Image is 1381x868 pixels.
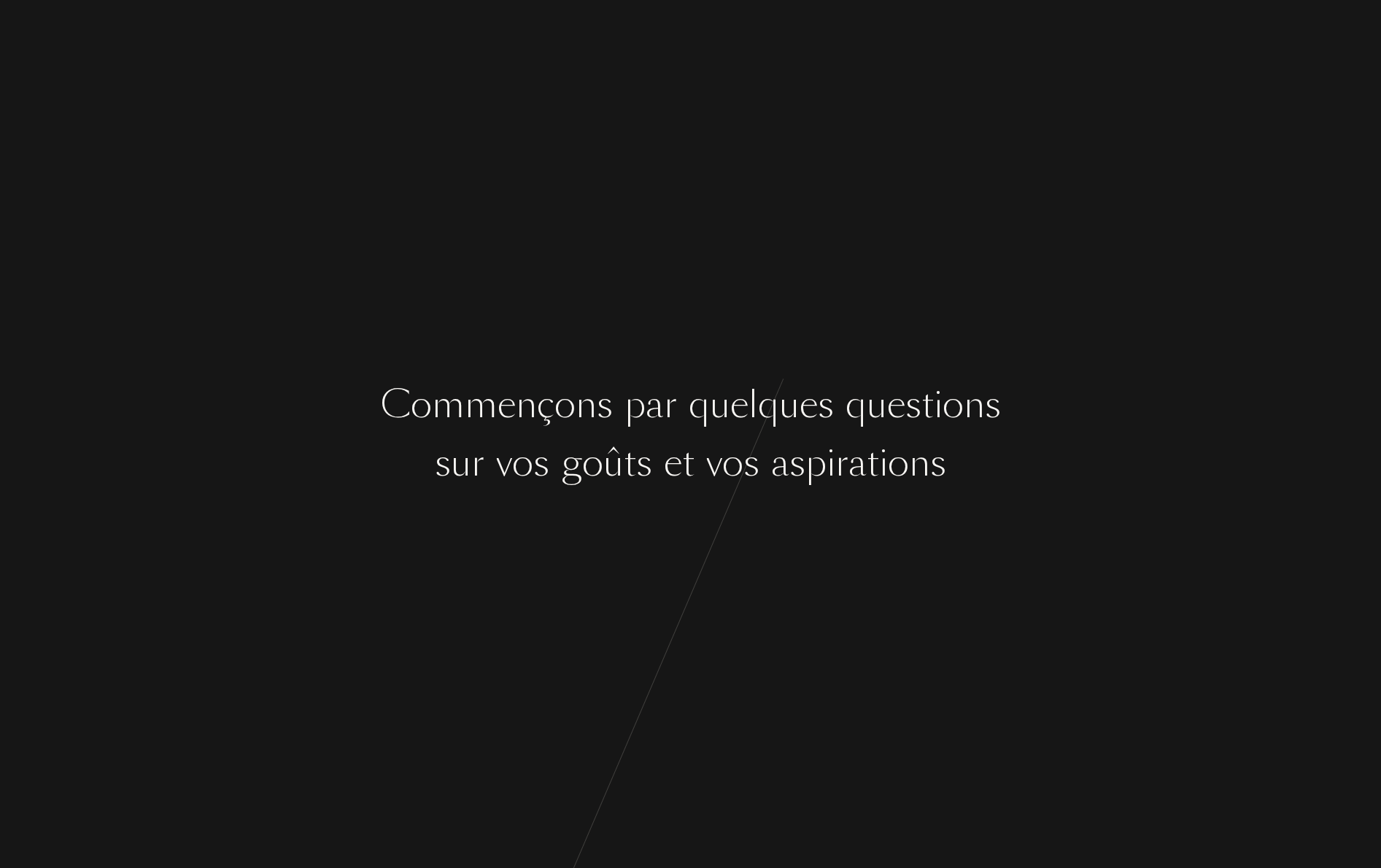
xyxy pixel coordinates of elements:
[498,378,516,433] div: e
[533,436,549,491] div: s
[465,378,498,433] div: m
[646,378,664,433] div: a
[943,378,964,433] div: o
[771,436,789,491] div: a
[664,436,682,491] div: e
[887,378,905,433] div: e
[748,378,758,433] div: l
[905,378,921,433] div: s
[835,436,848,491] div: r
[818,378,834,433] div: s
[576,378,597,433] div: n
[779,378,800,433] div: u
[435,436,451,491] div: s
[743,436,759,491] div: s
[722,436,743,491] div: o
[554,378,576,433] div: o
[411,378,432,433] div: o
[682,436,695,491] div: t
[561,436,582,491] div: g
[848,436,867,491] div: a
[985,378,1001,433] div: s
[636,436,652,491] div: s
[706,436,722,491] div: v
[597,378,613,433] div: s
[432,378,465,433] div: m
[888,436,909,491] div: o
[867,378,887,433] div: u
[930,436,946,491] div: s
[689,378,710,433] div: q
[846,378,867,433] div: q
[603,436,624,491] div: û
[624,378,646,433] div: p
[516,378,537,433] div: n
[909,436,930,491] div: n
[496,436,512,491] div: v
[789,436,805,491] div: s
[805,436,827,491] div: p
[381,378,411,433] div: C
[879,436,888,491] div: i
[730,378,748,433] div: e
[800,378,818,433] div: e
[471,436,484,491] div: r
[512,436,533,491] div: o
[867,436,879,491] div: t
[664,378,677,433] div: r
[624,436,636,491] div: t
[758,378,779,433] div: q
[582,436,603,491] div: o
[710,378,730,433] div: u
[537,378,554,433] div: ç
[964,378,985,433] div: n
[934,378,943,433] div: i
[921,378,934,433] div: t
[451,436,471,491] div: u
[827,436,835,491] div: i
